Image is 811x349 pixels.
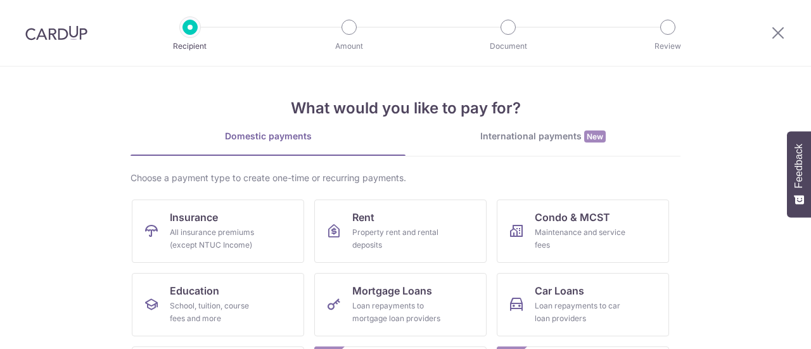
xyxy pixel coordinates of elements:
div: Domestic payments [131,130,405,143]
button: Feedback - Show survey [787,131,811,217]
span: Condo & MCST [535,210,610,225]
a: EducationSchool, tuition, course fees and more [132,273,304,336]
img: CardUp [25,25,87,41]
span: Insurance [170,210,218,225]
a: Condo & MCSTMaintenance and service fees [497,200,669,263]
p: Review [621,40,715,53]
div: School, tuition, course fees and more [170,300,261,325]
span: Car Loans [535,283,584,298]
span: Mortgage Loans [352,283,432,298]
span: Feedback [793,144,805,188]
a: Car LoansLoan repayments to car loan providers [497,273,669,336]
a: InsuranceAll insurance premiums (except NTUC Income) [132,200,304,263]
span: Education [170,283,219,298]
div: Maintenance and service fees [535,226,626,251]
span: Rent [352,210,374,225]
div: Loan repayments to mortgage loan providers [352,300,444,325]
div: Choose a payment type to create one-time or recurring payments. [131,172,680,184]
a: RentProperty rent and rental deposits [314,200,487,263]
div: All insurance premiums (except NTUC Income) [170,226,261,251]
a: Mortgage LoansLoan repayments to mortgage loan providers [314,273,487,336]
h4: What would you like to pay for? [131,97,680,120]
div: International payments [405,130,680,143]
div: Loan repayments to car loan providers [535,300,626,325]
span: New [584,130,606,143]
p: Recipient [143,40,237,53]
div: Property rent and rental deposits [352,226,444,251]
p: Document [461,40,555,53]
p: Amount [302,40,396,53]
